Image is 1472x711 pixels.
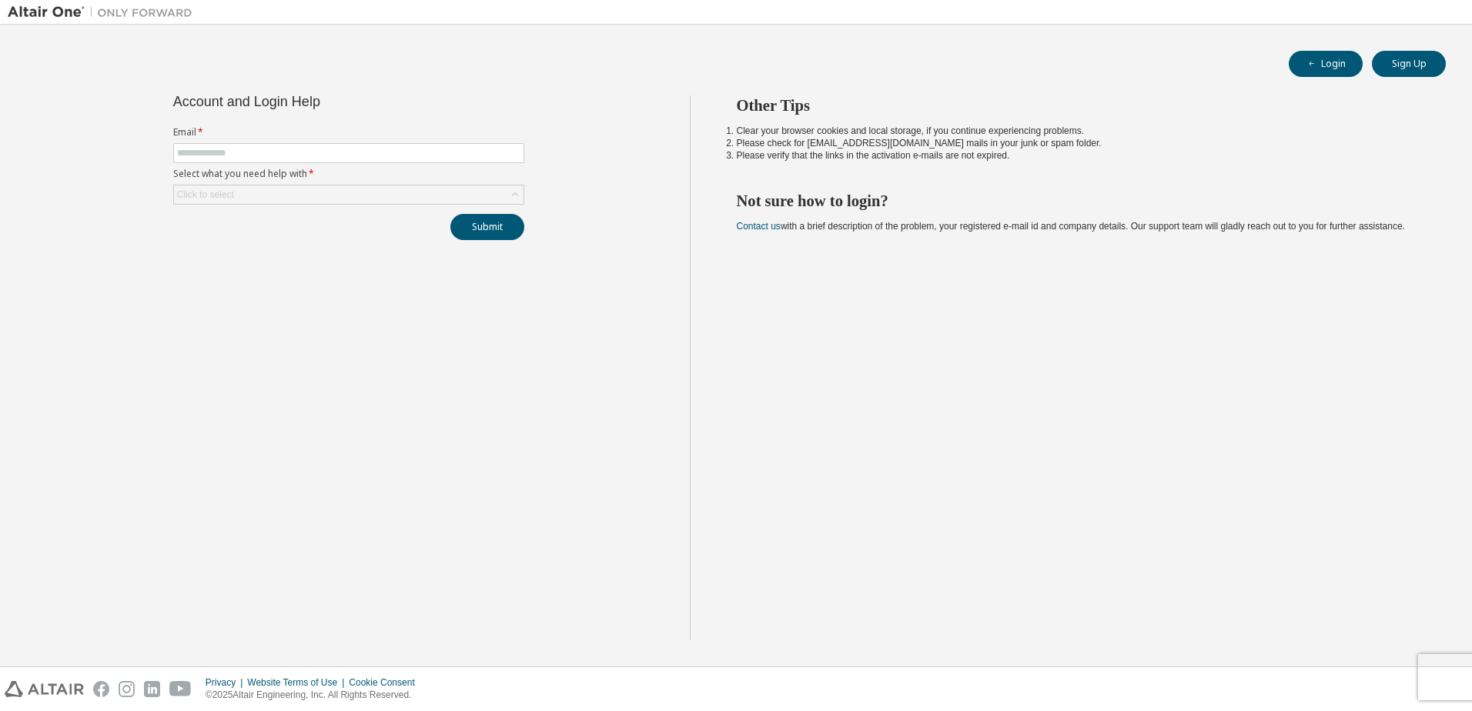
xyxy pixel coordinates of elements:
button: Login [1289,51,1363,77]
h2: Other Tips [737,95,1419,115]
div: Click to select [177,189,234,201]
button: Sign Up [1372,51,1446,77]
img: Altair One [8,5,200,20]
a: Contact us [737,221,781,232]
img: instagram.svg [119,681,135,697]
img: altair_logo.svg [5,681,84,697]
label: Select what you need help with [173,168,524,180]
label: Email [173,126,524,139]
button: Submit [450,214,524,240]
li: Please verify that the links in the activation e-mails are not expired. [737,149,1419,162]
img: facebook.svg [93,681,109,697]
img: linkedin.svg [144,681,160,697]
div: Account and Login Help [173,95,454,108]
li: Please check for [EMAIL_ADDRESS][DOMAIN_NAME] mails in your junk or spam folder. [737,137,1419,149]
div: Website Terms of Use [247,676,349,689]
img: youtube.svg [169,681,192,697]
h2: Not sure how to login? [737,191,1419,211]
li: Clear your browser cookies and local storage, if you continue experiencing problems. [737,125,1419,137]
div: Privacy [206,676,247,689]
div: Click to select [174,185,524,204]
span: with a brief description of the problem, your registered e-mail id and company details. Our suppo... [737,221,1405,232]
div: Cookie Consent [349,676,423,689]
p: © 2025 Altair Engineering, Inc. All Rights Reserved. [206,689,424,702]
